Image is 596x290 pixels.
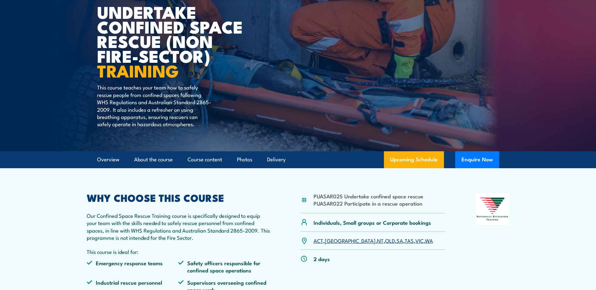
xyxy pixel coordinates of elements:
a: Photos [237,151,252,168]
a: Course content [188,151,222,168]
p: , , , , , , , [314,237,433,244]
li: PUASAR025 Undertake confined space rescue [314,192,423,200]
a: About the course [134,151,173,168]
a: ACT [314,237,323,244]
li: Emergency response teams [87,259,178,274]
a: Overview [97,151,119,168]
a: Upcoming Schedule [384,151,444,168]
p: Individuals, Small groups or Corporate bookings [314,219,431,226]
img: Nationally Recognised Training logo. [476,193,510,225]
a: VIC [415,237,424,244]
li: Safety officers responsible for confined space operations [178,259,270,274]
a: Delivery [267,151,286,168]
a: NT [377,237,384,244]
strong: TRAINING [97,57,179,83]
p: This course teaches your team how to safely rescue people from confined spaces following WHS Regu... [97,83,212,127]
p: 2 days [314,255,330,262]
button: Enquire Now [455,151,499,168]
li: PUASAR022 Participate in a rescue operation [314,200,423,207]
p: Our Confined Space Rescue Training course is specifically designed to equip your team with the sk... [87,212,270,241]
a: WA [425,237,433,244]
p: This course is ideal for: [87,248,270,255]
a: SA [396,237,403,244]
h1: Undertake Confined Space Rescue (non Fire-Sector) [97,4,252,78]
a: TAS [405,237,414,244]
h2: WHY CHOOSE THIS COURSE [87,193,270,202]
a: [GEOGRAPHIC_DATA] [325,237,375,244]
a: QLD [385,237,395,244]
